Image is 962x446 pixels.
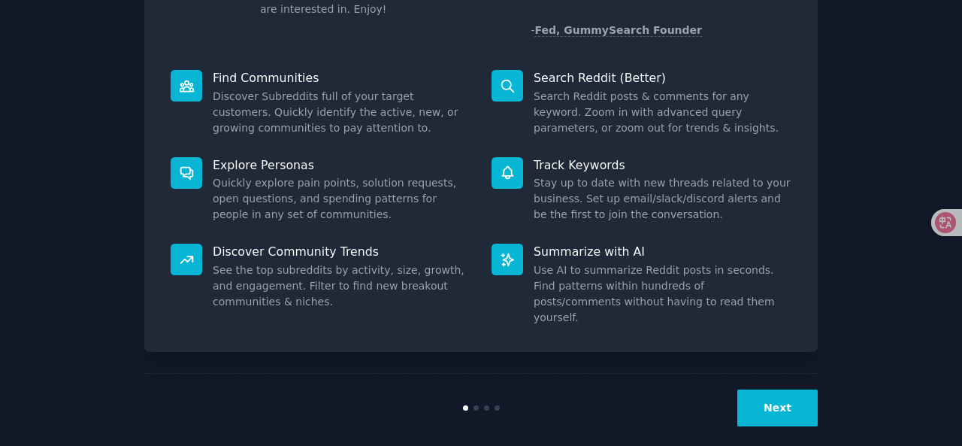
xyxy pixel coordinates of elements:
[534,262,791,326] dd: Use AI to summarize Reddit posts in seconds. Find patterns within hundreds of posts/comments with...
[213,157,470,173] p: Explore Personas
[534,157,791,173] p: Track Keywords
[213,89,470,136] dd: Discover Subreddits full of your target customers. Quickly identify the active, new, or growing c...
[534,244,791,259] p: Summarize with AI
[534,24,702,37] a: Fed, GummySearch Founder
[737,390,818,426] button: Next
[213,70,470,86] p: Find Communities
[213,244,470,259] p: Discover Community Trends
[534,175,791,223] dd: Stay up to date with new threads related to your business. Set up email/slack/discord alerts and ...
[534,70,791,86] p: Search Reddit (Better)
[534,89,791,136] dd: Search Reddit posts & comments for any keyword. Zoom in with advanced query parameters, or zoom o...
[531,23,702,38] div: -
[213,262,470,310] dd: See the top subreddits by activity, size, growth, and engagement. Filter to find new breakout com...
[213,175,470,223] dd: Quickly explore pain points, solution requests, open questions, and spending patterns for people ...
